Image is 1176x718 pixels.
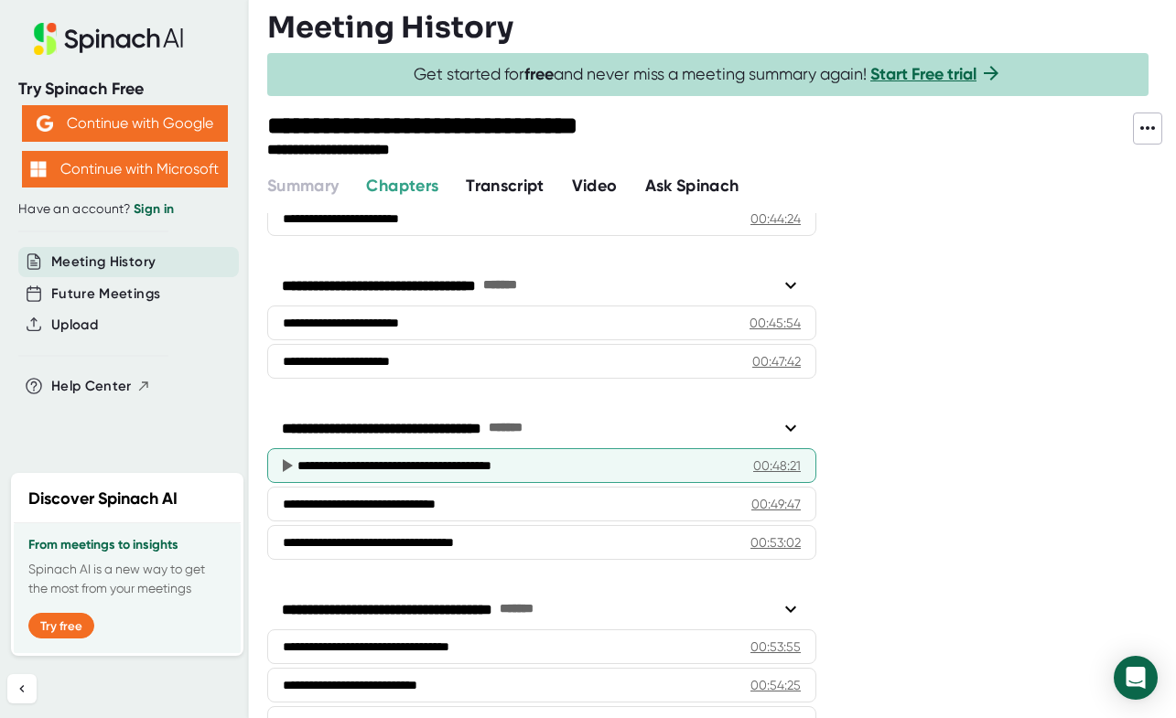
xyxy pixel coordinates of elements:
div: 00:48:21 [753,456,801,475]
h3: From meetings to insights [28,538,226,552]
div: 00:45:54 [750,314,801,332]
button: Collapse sidebar [7,674,37,703]
a: Start Free trial [870,64,976,84]
button: Help Center [51,376,151,397]
div: 00:49:47 [751,495,801,513]
h3: Meeting History [267,10,513,45]
button: Continue with Google [22,105,228,142]
div: 00:47:42 [752,352,801,370]
button: Meeting History [51,252,156,273]
div: 00:53:55 [750,638,801,656]
button: Future Meetings [51,284,160,305]
img: Aehbyd4JwY73AAAAAElFTkSuQmCC [37,115,53,132]
button: Ask Spinach [645,174,739,198]
div: Try Spinach Free [18,79,231,100]
div: Open Intercom Messenger [1114,656,1158,700]
span: Summary [267,176,339,196]
div: 00:54:25 [750,676,801,694]
button: Continue with Microsoft [22,151,228,188]
b: free [524,64,554,84]
p: Spinach AI is a new way to get the most from your meetings [28,560,226,598]
div: 00:53:02 [750,533,801,552]
span: Chapters [366,176,438,196]
button: Video [572,174,618,198]
a: Sign in [134,201,174,217]
span: Video [572,176,618,196]
span: Help Center [51,376,132,397]
button: Transcript [466,174,545,198]
button: Try free [28,613,94,638]
div: Have an account? [18,201,231,218]
button: Upload [51,315,98,336]
span: Ask Spinach [645,176,739,196]
div: 00:44:24 [750,209,801,228]
button: Chapters [366,174,438,198]
button: Summary [267,174,339,198]
span: Get started for and never miss a meeting summary again! [414,64,1002,85]
h2: Discover Spinach AI [28,487,178,511]
span: Transcript [466,176,545,196]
